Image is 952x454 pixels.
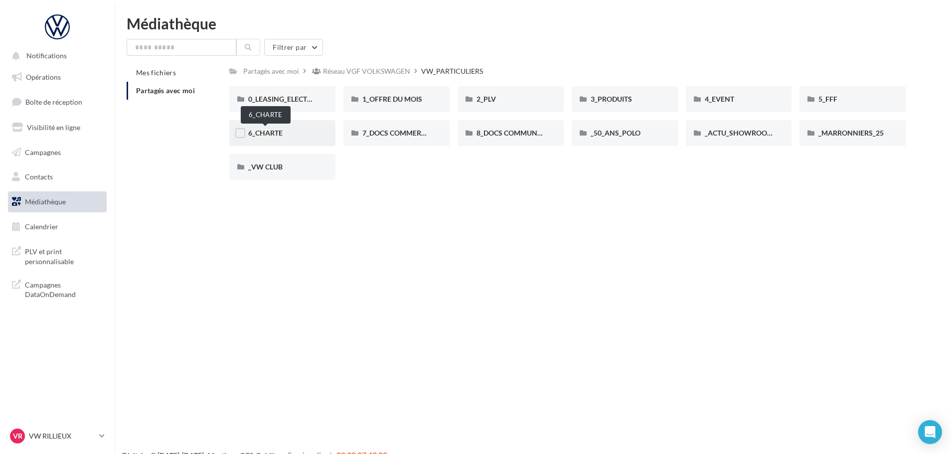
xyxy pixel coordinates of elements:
[362,129,443,137] span: 7_DOCS COMMERCIAUX
[6,67,109,88] a: Opérations
[6,191,109,212] a: Médiathèque
[6,216,109,237] a: Calendrier
[705,95,734,103] span: 4_EVENT
[25,278,103,300] span: Campagnes DataOnDemand
[13,431,22,441] span: VR
[26,73,61,81] span: Opérations
[705,129,774,137] span: _ACTU_SHOWROOM
[248,129,283,137] span: 6_CHARTE
[264,39,323,56] button: Filtrer par
[476,129,565,137] span: 8_DOCS COMMUNICATION
[362,95,422,103] span: 1_OFFRE DU MOIS
[818,129,884,137] span: _MARRONNIERS_25
[476,95,496,103] span: 2_PLV
[25,197,66,206] span: Médiathèque
[818,95,837,103] span: 5_FFF
[25,98,82,106] span: Boîte de réception
[25,245,103,266] span: PLV et print personnalisable
[248,95,328,103] span: 0_LEASING_ELECTRIQUE
[6,274,109,303] a: Campagnes DataOnDemand
[6,142,109,163] a: Campagnes
[25,222,58,231] span: Calendrier
[591,95,632,103] span: 3_PRODUITS
[136,68,176,77] span: Mes fichiers
[591,129,640,137] span: _50_ANS_POLO
[6,117,109,138] a: Visibilité en ligne
[241,106,291,124] div: 6_CHARTE
[6,241,109,270] a: PLV et print personnalisable
[136,86,195,95] span: Partagés avec moi
[25,172,53,181] span: Contacts
[6,91,109,113] a: Boîte de réception
[29,431,95,441] p: VW RILLIEUX
[25,148,61,156] span: Campagnes
[248,162,283,171] span: _VW CLUB
[6,166,109,187] a: Contacts
[918,420,942,444] div: Open Intercom Messenger
[27,123,80,132] span: Visibilité en ligne
[26,52,67,60] span: Notifications
[323,66,410,76] div: Réseau VGF VOLKSWAGEN
[243,66,299,76] div: Partagés avec moi
[127,16,940,31] div: Médiathèque
[8,427,107,446] a: VR VW RILLIEUX
[421,66,483,76] div: VW_PARTICULIERS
